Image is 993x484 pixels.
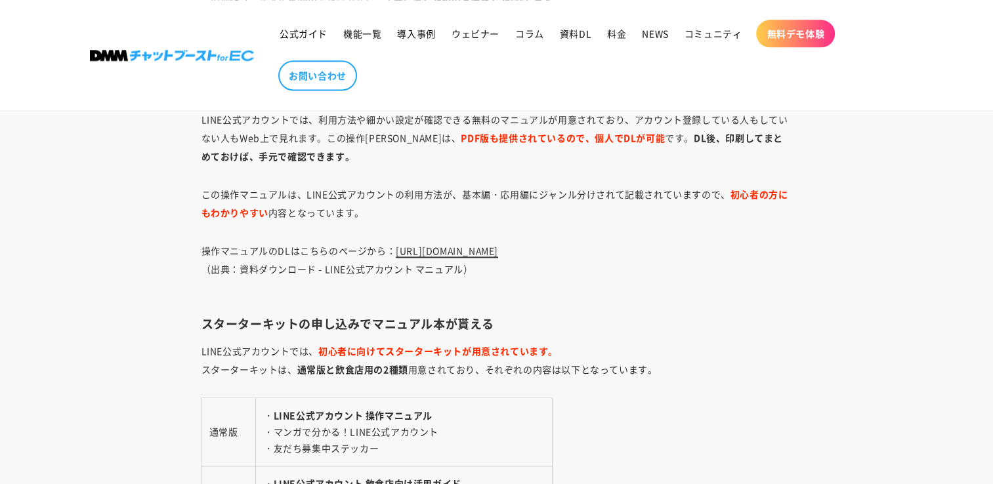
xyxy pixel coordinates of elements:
[677,20,750,47] a: コミュニティ
[599,20,634,47] a: 料金
[278,60,357,91] a: お問い合わせ
[201,110,792,165] p: LINE公式アカウントでは、利用方法や細かい設定が確認できる無料のマニュアルが用意されており、アカウント登録している人もしていない人もWeb上で見れます。この操作[PERSON_NAME]は、 です。
[767,28,824,39] span: 無料デモ体験
[274,409,433,422] strong: LINE公式アカウント 操作マニュアル
[201,342,792,378] p: LINE公式アカウントでは、 スターターキットは、 用意されており、それぞれの内容は以下となっています。
[90,50,254,61] img: 株式会社DMM Boost
[397,28,435,39] span: 導入事例
[201,316,792,331] h3: スターターキットの申し込みでマニュアル本が貰える
[272,20,335,47] a: 公式ガイド
[201,398,256,466] td: 通常版
[560,28,591,39] span: 資料DL
[642,28,668,39] span: NEWS
[552,20,599,47] a: 資料DL
[389,20,443,47] a: 導入事例
[255,398,551,466] td: ・ ・マンガで分かる！LINE公式アカウント ・友だち募集中ステッカー
[685,28,742,39] span: コミュニティ
[343,28,381,39] span: 機能一覧
[444,20,507,47] a: ウェビナー
[280,28,327,39] span: 公式ガイド
[452,28,499,39] span: ウェビナー
[756,20,835,47] a: 無料デモ体験
[507,20,552,47] a: コラム
[634,20,676,47] a: NEWS
[335,20,389,47] a: 機能一覧
[462,344,558,357] strong: が用意されています。
[461,131,665,144] strong: PDF版も提供されているので、個人でDLが可能
[607,28,626,39] span: 料金
[318,344,385,357] strong: 初心者に向けて
[201,241,792,296] p: 操作マニュアルのDLはこちらのページから： （出典：資料ダウンロード - LINE公式アカウント マニュアル）
[385,344,462,357] strong: スターターキット
[515,28,544,39] span: コラム
[297,363,408,376] strong: 通常版と飲食店用の2種類
[201,185,792,222] p: この操作マニュアルは、LINE公式アカウントの利用方法が、基本編・応用編にジャンル分けされて記載されていますので、 内容となっています。
[396,244,498,257] a: [URL][DOMAIN_NAME]
[289,70,347,81] span: お問い合わせ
